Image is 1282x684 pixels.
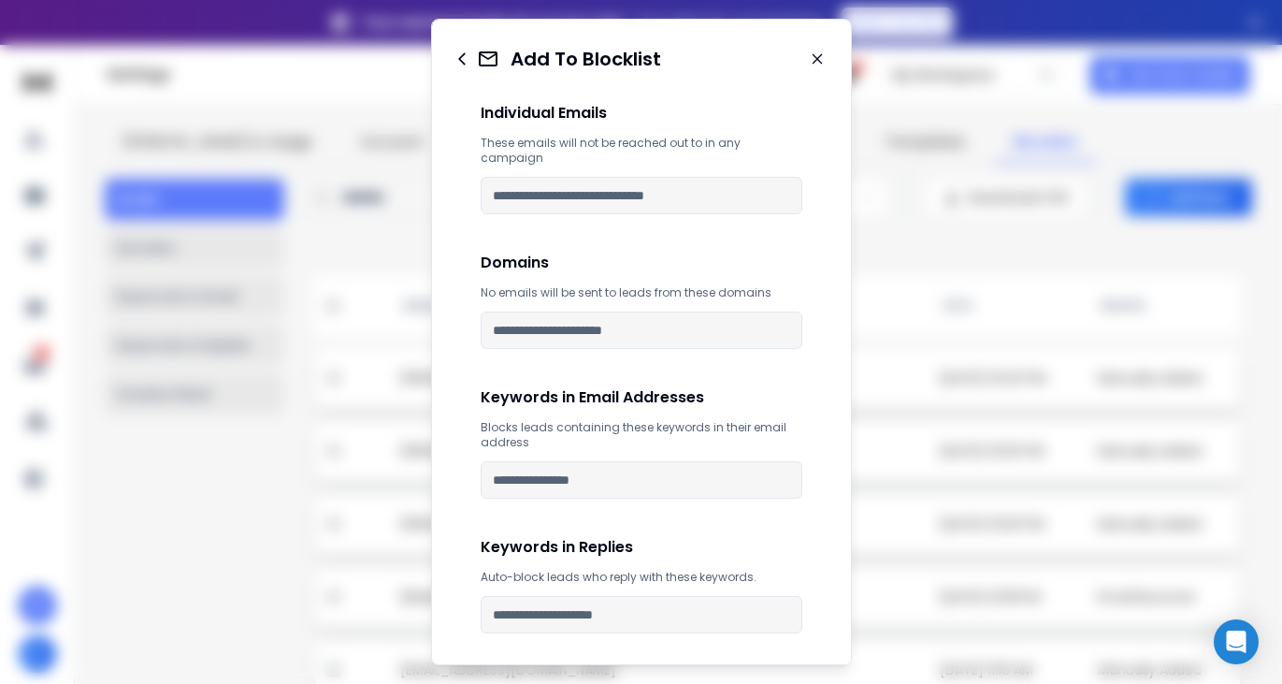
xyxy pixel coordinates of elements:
h1: Add To Blocklist [511,46,661,72]
div: Open Intercom Messenger [1214,619,1259,664]
p: These emails will not be reached out to in any campaign [481,136,802,166]
p: Blocks leads containing these keywords in their email address [481,420,802,450]
h1: Individual Emails [481,102,802,124]
h1: Keywords in Replies [481,536,802,559]
p: Auto-block leads who reply with these keywords. [481,570,802,585]
h1: Domains [481,252,802,274]
h1: Keywords in Email Addresses [481,386,802,409]
p: No emails will be sent to leads from these domains [481,285,802,300]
